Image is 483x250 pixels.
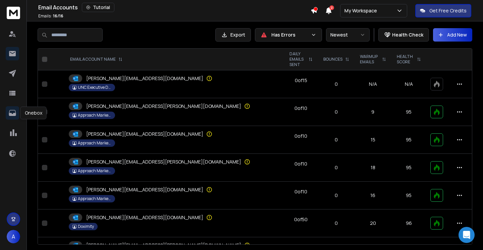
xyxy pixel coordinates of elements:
[360,54,379,65] p: WARMUP EMAILS
[391,182,426,209] td: 95
[86,103,241,110] p: [PERSON_NAME][EMAIL_ADDRESS][PERSON_NAME][DOMAIN_NAME]
[294,105,307,112] div: 0 of 10
[86,159,241,165] p: [PERSON_NAME][EMAIL_ADDRESS][PERSON_NAME][DOMAIN_NAME]
[215,28,251,42] button: Export
[78,168,111,174] p: Approach Marketing
[397,54,414,65] p: HEALTH SCORE
[86,186,203,193] p: [PERSON_NAME][EMAIL_ADDRESS][DOMAIN_NAME]
[295,77,307,84] div: 0 of 15
[78,113,111,118] p: Approach Marketing
[355,126,391,154] td: 15
[271,32,308,38] p: Has Errors
[38,3,311,12] div: Email Accounts
[322,81,351,87] p: 0
[392,32,423,38] p: Health Check
[391,209,426,237] td: 96
[78,196,111,201] p: Approach Marketing
[322,220,351,227] p: 0
[429,7,467,14] p: Get Free Credits
[459,227,475,243] div: Open Intercom Messenger
[322,136,351,143] p: 0
[322,109,351,115] p: 0
[395,81,422,87] p: N/A
[294,188,307,195] div: 0 of 10
[289,51,306,67] p: DAILY EMAILS SENT
[355,209,391,237] td: 20
[86,214,203,221] p: [PERSON_NAME][EMAIL_ADDRESS][DOMAIN_NAME]
[326,28,370,42] button: Newest
[391,126,426,154] td: 95
[344,7,380,14] p: My Workspace
[7,230,20,243] button: A
[391,98,426,126] td: 95
[53,13,63,19] span: 16 / 16
[391,154,426,182] td: 95
[78,224,94,229] p: Doximity
[78,85,111,90] p: UNC Executive Development
[86,131,203,137] p: [PERSON_NAME][EMAIL_ADDRESS][DOMAIN_NAME]
[70,57,122,62] div: EMAIL ACCOUNT NAME
[294,161,307,167] div: 0 of 10
[322,164,351,171] p: 0
[329,5,334,10] span: 2
[355,98,391,126] td: 9
[20,107,47,119] div: Onebox
[38,13,63,19] p: Emails :
[323,57,342,62] p: BOUNCES
[355,70,391,98] td: N/A
[378,28,429,42] button: Health Check
[82,3,114,12] button: Tutorial
[86,75,203,82] p: [PERSON_NAME][EMAIL_ADDRESS][DOMAIN_NAME]
[322,192,351,199] p: 0
[415,4,471,17] button: Get Free Credits
[355,182,391,209] td: 16
[86,242,241,249] p: [PERSON_NAME][EMAIL_ADDRESS][PERSON_NAME][DOMAIN_NAME]
[433,28,472,42] button: Add New
[355,154,391,182] td: 18
[294,216,308,223] div: 0 of 50
[294,133,307,139] div: 0 of 10
[78,140,111,146] p: Approach Marketing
